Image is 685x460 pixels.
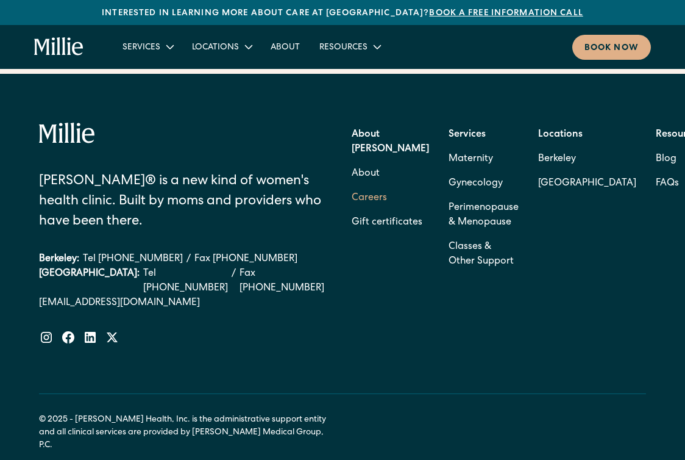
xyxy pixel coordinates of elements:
[572,35,651,60] a: Book now
[186,252,191,267] div: /
[192,41,239,54] div: Locations
[113,37,182,57] div: Services
[39,252,79,267] div: Berkeley:
[232,267,236,296] div: /
[39,267,140,296] div: [GEOGRAPHIC_DATA]:
[352,162,380,186] a: About
[310,37,389,57] div: Resources
[319,41,367,54] div: Resources
[352,210,422,235] a: Gift certificates
[449,196,519,235] a: Perimenopause & Menopause
[449,171,503,196] a: Gynecology
[538,130,583,140] strong: Locations
[194,252,297,267] a: Fax [PHONE_NUMBER]
[538,147,636,171] a: Berkeley
[449,130,486,140] strong: Services
[261,37,310,57] a: About
[39,414,332,452] div: © 2025 - [PERSON_NAME] Health, Inc. is the administrative support entity and all clinical service...
[656,147,676,171] a: Blog
[429,9,583,18] a: Book a free information call
[352,130,429,154] strong: About [PERSON_NAME]
[352,186,387,210] a: Careers
[656,171,679,196] a: FAQs
[182,37,261,57] div: Locations
[122,41,160,54] div: Services
[449,147,493,171] a: Maternity
[143,267,228,296] a: Tel [PHONE_NUMBER]
[240,267,324,296] a: Fax [PHONE_NUMBER]
[449,235,519,274] a: Classes & Other Support
[538,171,636,196] a: [GEOGRAPHIC_DATA]
[34,37,83,56] a: home
[39,296,324,311] a: [EMAIL_ADDRESS][DOMAIN_NAME]
[83,252,183,267] a: Tel [PHONE_NUMBER]
[39,172,324,232] div: [PERSON_NAME]® is a new kind of women's health clinic. Built by moms and providers who have been ...
[584,42,639,55] div: Book now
